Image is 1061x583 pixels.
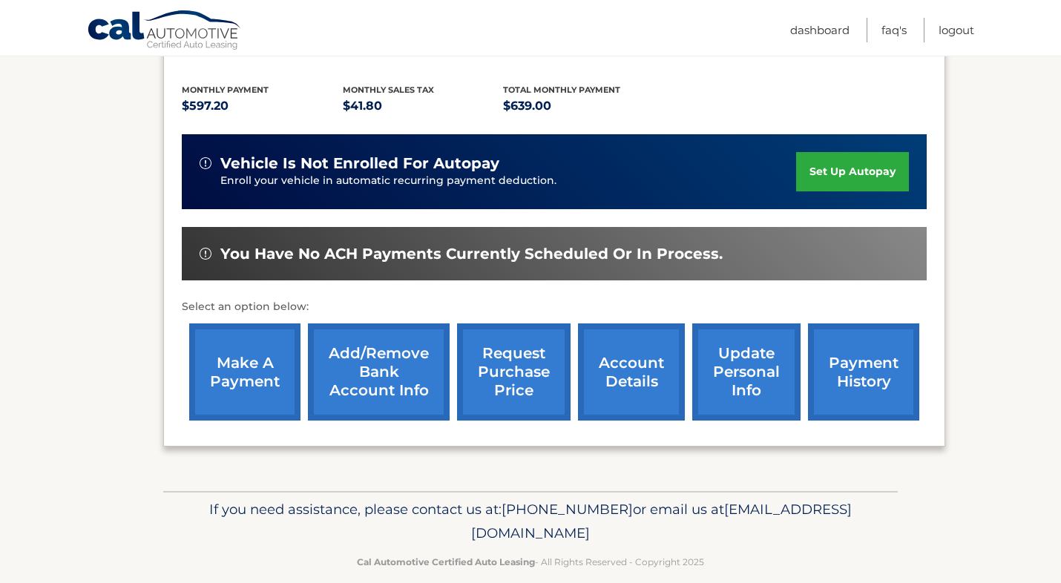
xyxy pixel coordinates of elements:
[200,157,211,169] img: alert-white.svg
[471,501,852,541] span: [EMAIL_ADDRESS][DOMAIN_NAME]
[220,173,796,189] p: Enroll your vehicle in automatic recurring payment deduction.
[357,556,535,567] strong: Cal Automotive Certified Auto Leasing
[220,154,499,173] span: vehicle is not enrolled for autopay
[881,18,907,42] a: FAQ's
[939,18,974,42] a: Logout
[457,323,571,421] a: request purchase price
[220,245,723,263] span: You have no ACH payments currently scheduled or in process.
[189,323,300,421] a: make a payment
[87,10,243,53] a: Cal Automotive
[692,323,801,421] a: update personal info
[502,501,633,518] span: [PHONE_NUMBER]
[343,96,504,116] p: $41.80
[503,96,664,116] p: $639.00
[182,96,343,116] p: $597.20
[182,85,269,95] span: Monthly Payment
[790,18,850,42] a: Dashboard
[808,323,919,421] a: payment history
[173,554,888,570] p: - All Rights Reserved - Copyright 2025
[343,85,434,95] span: Monthly sales Tax
[200,248,211,260] img: alert-white.svg
[503,85,620,95] span: Total Monthly Payment
[173,498,888,545] p: If you need assistance, please contact us at: or email us at
[182,298,927,316] p: Select an option below:
[796,152,909,191] a: set up autopay
[308,323,450,421] a: Add/Remove bank account info
[578,323,685,421] a: account details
